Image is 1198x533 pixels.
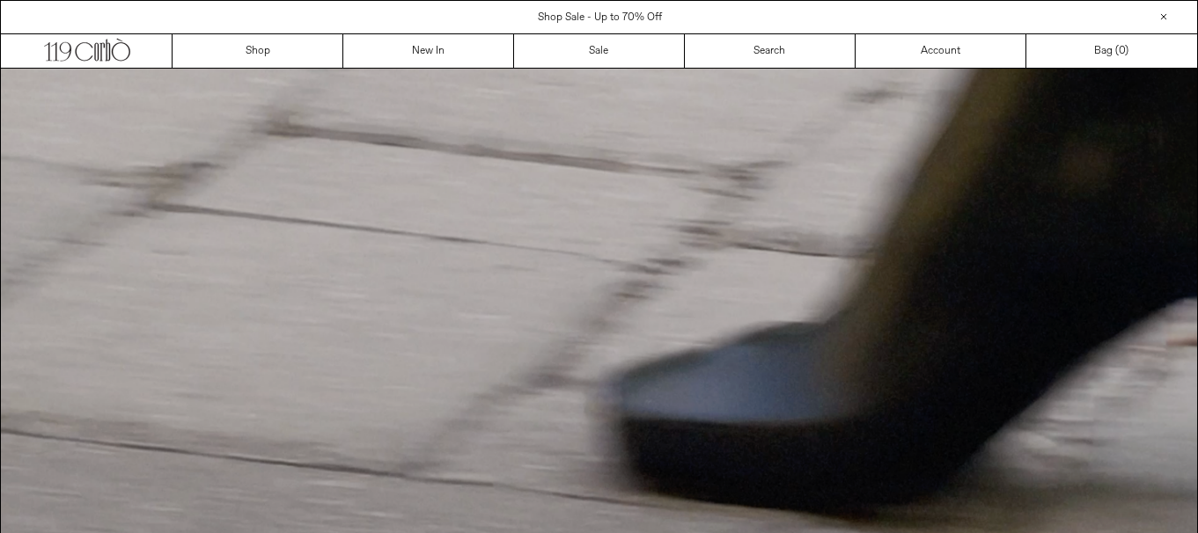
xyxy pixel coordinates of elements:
a: Sale [514,34,685,68]
a: Bag () [1026,34,1197,68]
a: New In [343,34,514,68]
a: Search [685,34,856,68]
a: Account [856,34,1026,68]
span: 0 [1119,44,1125,58]
a: Shop [173,34,343,68]
span: ) [1119,43,1128,59]
a: Shop Sale - Up to 70% Off [538,11,662,25]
